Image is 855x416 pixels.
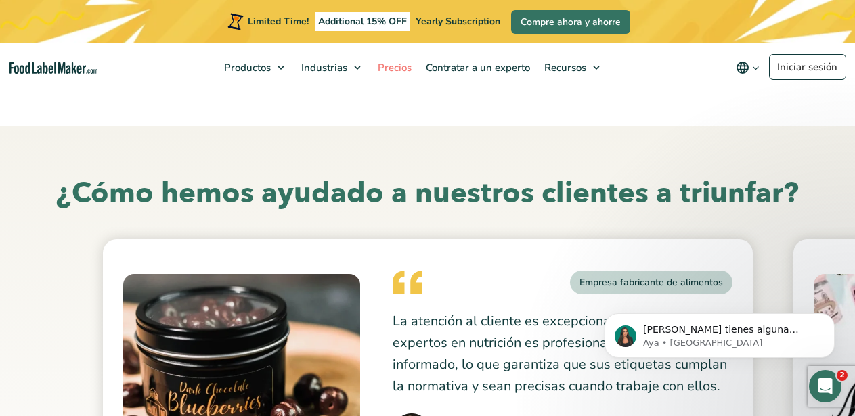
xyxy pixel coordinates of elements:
span: Productos [220,61,272,74]
a: Recursos [538,43,607,92]
a: Productos [217,43,291,92]
span: Contratar a un experto [422,61,531,74]
span: Precios [374,61,413,74]
span: Recursos [540,61,588,74]
div: Empresa fabricante de alimentos [570,271,732,294]
iframe: Intercom live chat [809,370,841,402]
a: Compre ahora y ahorre [511,10,630,34]
h2: ¿Cómo hemos ayudado a nuestros clientes a triunfar? [42,175,814,212]
a: Iniciar sesión [769,54,846,80]
iframe: Intercom notifications mensaje [584,285,855,379]
span: Limited Time! [248,15,309,28]
span: Yearly Subscription [416,15,500,28]
p: La atención al cliente es excepcional, y el equipo de expertos en nutrición es profesional y está... [393,310,732,397]
a: Industrias [294,43,368,92]
span: Additional 15% OFF [315,12,410,31]
span: 2 [837,370,848,381]
a: Precios [371,43,416,92]
a: Contratar a un experto [419,43,534,92]
span: Industrias [297,61,349,74]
